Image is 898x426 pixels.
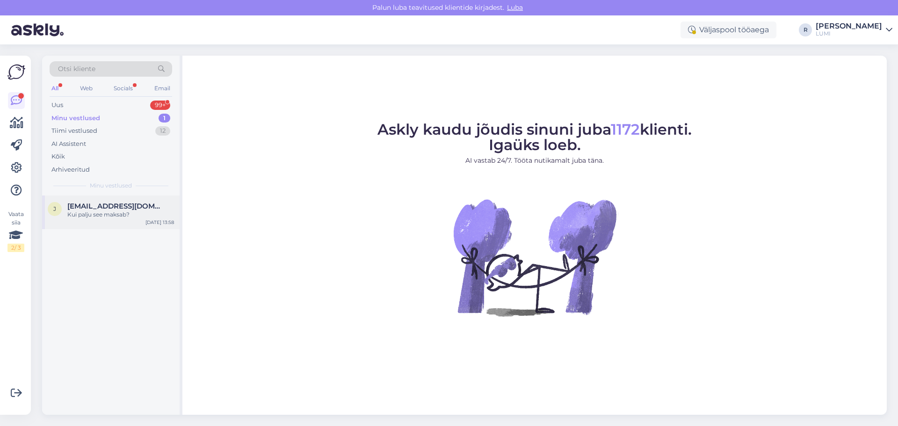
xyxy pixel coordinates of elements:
[450,173,619,341] img: No Chat active
[681,22,776,38] div: Väljaspool tööaega
[90,181,132,190] span: Minu vestlused
[53,205,56,212] span: j
[799,23,812,36] div: R
[7,63,25,81] img: Askly Logo
[155,126,170,136] div: 12
[50,82,60,94] div: All
[377,120,692,154] span: Askly kaudu jõudis sinuni juba klienti. Igaüks loeb.
[58,64,95,74] span: Otsi kliente
[145,219,174,226] div: [DATE] 13:58
[816,30,882,37] div: LUMI
[7,244,24,252] div: 2 / 3
[51,139,86,149] div: AI Assistent
[51,101,63,110] div: Uus
[51,126,97,136] div: Tiimi vestlused
[67,210,174,219] div: Kui palju see maksab?
[159,114,170,123] div: 1
[51,152,65,161] div: Kõik
[152,82,172,94] div: Email
[816,22,892,37] a: [PERSON_NAME]LUMI
[504,3,526,12] span: Luba
[7,210,24,252] div: Vaata siia
[67,202,165,210] span: juntihanna@gmail.com
[377,156,692,166] p: AI vastab 24/7. Tööta nutikamalt juba täna.
[611,120,640,138] span: 1172
[78,82,94,94] div: Web
[816,22,882,30] div: [PERSON_NAME]
[150,101,170,110] div: 99+
[51,114,100,123] div: Minu vestlused
[112,82,135,94] div: Socials
[51,165,90,174] div: Arhiveeritud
